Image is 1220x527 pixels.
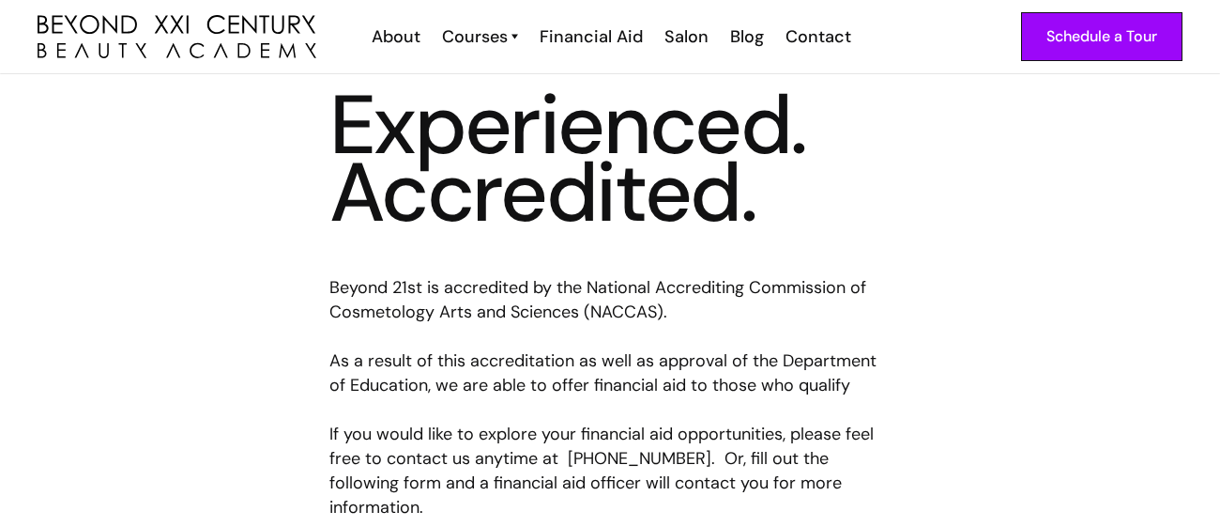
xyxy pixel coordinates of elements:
a: About [359,24,430,49]
div: Salon [664,24,709,49]
a: Blog [718,24,773,49]
a: home [38,15,316,59]
div: Financial Aid [540,24,643,49]
div: Contact [785,24,851,49]
a: Courses [442,24,518,49]
div: Blog [730,24,764,49]
a: Schedule a Tour [1021,12,1182,61]
p: Beyond 21st is accredited by the National Accrediting Commission of Cosmetology Arts and Sciences... [329,275,891,519]
a: Salon [652,24,718,49]
a: Contact [773,24,861,49]
img: beyond 21st century beauty academy logo [38,15,316,59]
div: About [372,24,420,49]
a: Financial Aid [527,24,652,49]
div: Courses [442,24,508,49]
div: Schedule a Tour [1046,24,1157,49]
h3: Experienced. Accredited. [329,91,891,226]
